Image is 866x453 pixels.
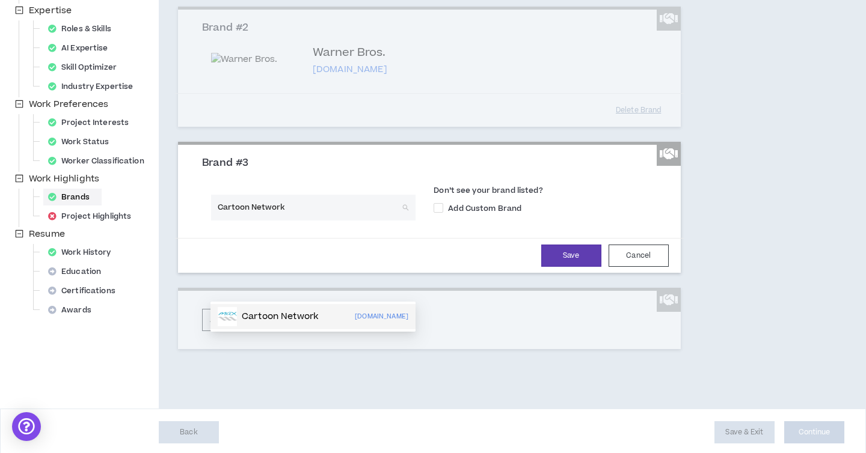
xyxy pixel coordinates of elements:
[43,133,121,150] div: Work Status
[43,78,145,95] div: Industry Expertise
[26,97,111,112] span: Work Preferences
[43,59,129,76] div: Skill Optimizer
[43,263,113,280] div: Education
[26,227,67,242] span: Resume
[159,421,219,443] button: Back
[29,228,65,240] span: Resume
[218,307,237,326] img: cartoonnetwork.com
[714,421,775,443] button: Save & Exit
[541,245,601,267] button: Save
[434,185,665,200] label: Don’t see your brand listed?
[43,244,123,261] div: Work History
[15,230,23,238] span: minus-square
[43,40,120,56] div: AI Expertise
[29,98,108,111] span: Work Preferences
[43,208,143,225] div: Project Highlights
[43,189,102,205] div: Brands
[29,172,99,185] span: Work Highlights
[43,153,156,169] div: Worker Classification
[43,302,103,318] div: Awards
[29,4,72,17] span: Expertise
[43,20,123,37] div: Roles & Skills
[242,311,318,323] p: Cartoon Network
[784,421,844,443] button: Continue
[443,203,526,214] span: Add Custom Brand
[202,157,666,170] h3: Brand #3
[15,6,23,14] span: minus-square
[609,245,669,267] button: Cancel
[43,282,127,299] div: Certifications
[12,412,41,441] div: Open Intercom Messenger
[15,100,23,108] span: minus-square
[15,174,23,183] span: minus-square
[26,172,102,186] span: Work Highlights
[355,310,408,323] p: [DOMAIN_NAME]
[26,4,74,18] span: Expertise
[43,114,141,131] div: Project Interests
